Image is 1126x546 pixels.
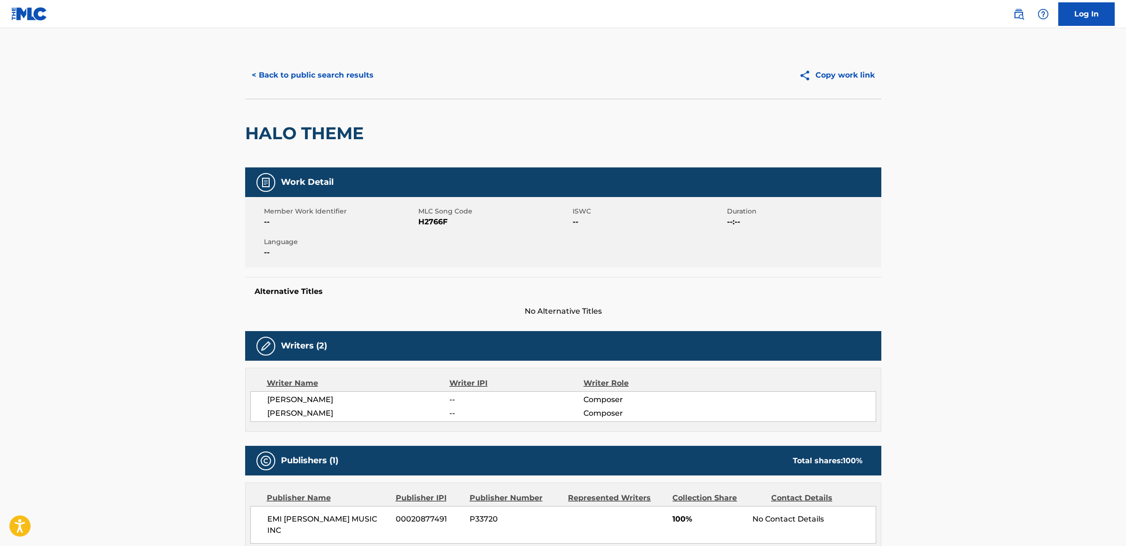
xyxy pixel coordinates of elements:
div: Total shares: [793,455,862,467]
span: Duration [727,206,879,216]
div: Contact Details [771,492,862,504]
div: Writer Name [267,378,450,389]
span: H2766F [418,216,570,228]
img: Copy work link [799,70,815,81]
img: MLC Logo [11,7,48,21]
span: [PERSON_NAME] [267,408,450,419]
span: Member Work Identifier [264,206,416,216]
span: 100% [672,514,745,525]
span: -- [449,408,583,419]
h5: Work Detail [281,177,334,188]
span: 100 % [843,456,862,465]
button: < Back to public search results [245,63,380,87]
a: Public Search [1009,5,1028,24]
img: Writers [260,340,272,352]
img: Publishers [260,455,272,467]
h5: Writers (2) [281,340,327,351]
h5: Publishers (1) [281,455,338,466]
div: Help [1034,5,1053,24]
span: -- [264,247,416,258]
div: No Contact Details [752,514,875,525]
span: -- [573,216,725,228]
div: Writer IPI [449,378,583,389]
a: Log In [1058,2,1115,26]
div: Collection Share [672,492,764,504]
span: Composer [583,394,705,405]
div: Publisher Number [470,492,561,504]
span: No Alternative Titles [245,306,881,317]
span: 00020877491 [396,514,463,525]
span: -- [449,394,583,405]
span: Composer [583,408,705,419]
img: help [1038,8,1049,20]
h5: Alternative Titles [255,287,872,296]
span: MLC Song Code [418,206,570,216]
span: --:-- [727,216,879,228]
span: ISWC [573,206,725,216]
h2: HALO THEME [245,123,368,144]
img: Work Detail [260,177,272,188]
div: Writer Role [583,378,705,389]
div: Publisher IPI [396,492,463,504]
div: Represented Writers [568,492,665,504]
span: EMI [PERSON_NAME] MUSIC INC [267,514,389,536]
span: -- [264,216,416,228]
button: Copy work link [792,63,881,87]
span: Language [264,237,416,247]
span: P33720 [470,514,561,525]
img: search [1013,8,1024,20]
div: Publisher Name [267,492,389,504]
span: [PERSON_NAME] [267,394,450,405]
